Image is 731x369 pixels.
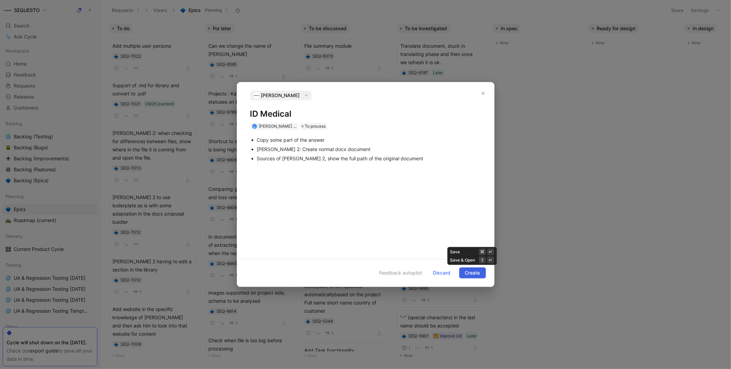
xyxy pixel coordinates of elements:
span: Feedback autopilot [379,269,423,277]
button: Create [459,267,486,278]
span: Create [465,269,480,277]
button: logo[PERSON_NAME] [250,91,312,100]
span: To process [305,123,326,130]
img: avatar [253,124,256,128]
button: Feedback autopilot [365,268,425,277]
img: logo [253,92,260,99]
div: Sources of [PERSON_NAME] 2, show the full path of the original document [257,155,481,162]
span: [PERSON_NAME] [261,91,300,100]
button: Discard [427,267,456,278]
div: [PERSON_NAME] 2: Create normal docx document [257,146,481,153]
span: Discard [433,269,451,277]
div: To process [300,123,327,130]
span: [PERSON_NAME] t'Serstevens [259,124,317,129]
h1: ID Medical [250,108,481,119]
div: Copy some part of the answer [257,136,481,143]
